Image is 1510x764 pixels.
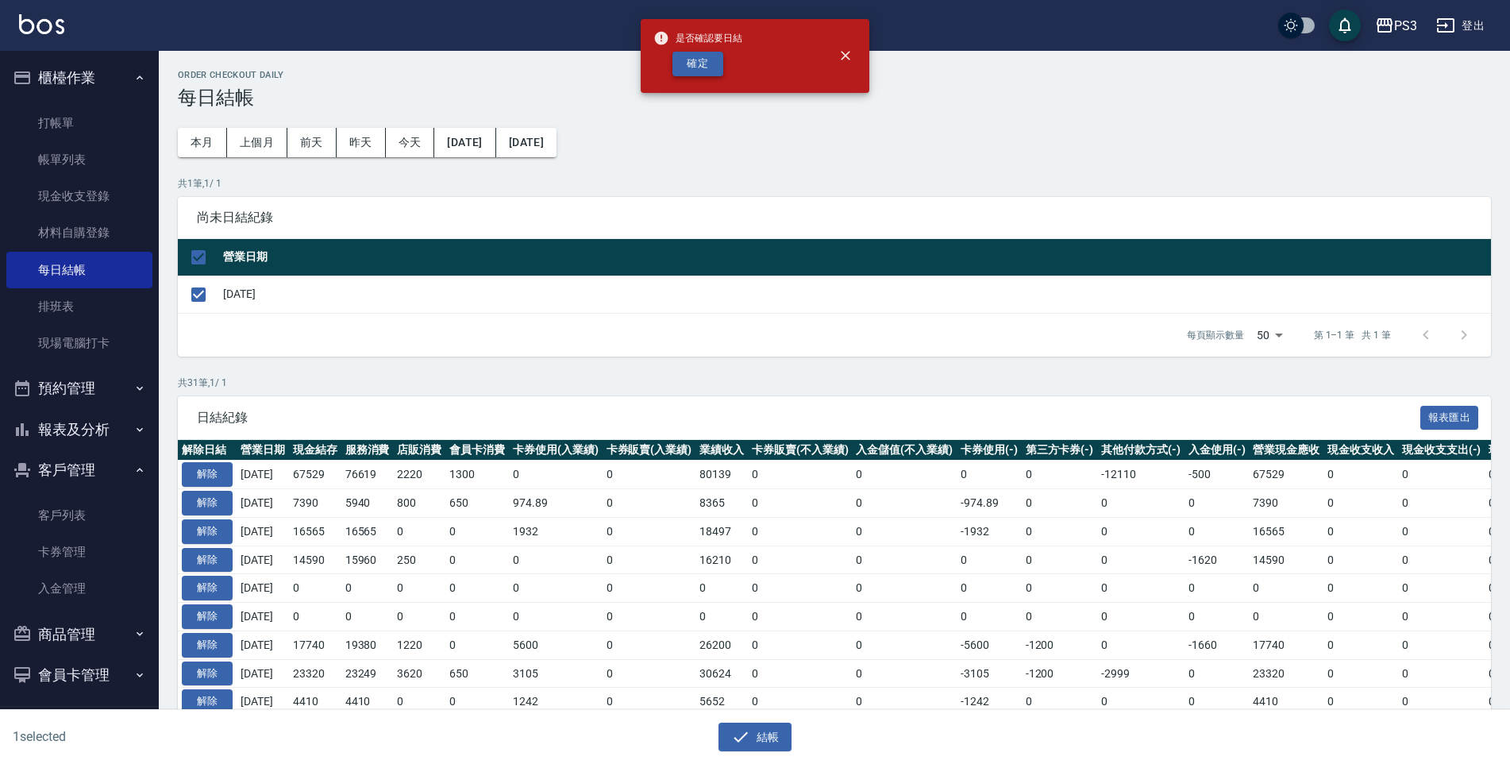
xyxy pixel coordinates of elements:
[603,631,696,659] td: 0
[1097,659,1185,688] td: -2999
[1185,440,1250,461] th: 入金使用(-)
[289,688,341,716] td: 4410
[182,548,233,573] button: 解除
[695,489,748,518] td: 8365
[1022,489,1098,518] td: 0
[182,689,233,714] button: 解除
[289,517,341,546] td: 16565
[695,603,748,631] td: 0
[393,461,445,489] td: 2220
[341,574,394,603] td: 0
[1398,461,1485,489] td: 0
[957,631,1022,659] td: -5600
[1097,631,1185,659] td: 0
[445,659,509,688] td: 650
[1398,688,1485,716] td: 0
[748,688,853,716] td: 0
[695,631,748,659] td: 26200
[1249,603,1323,631] td: 0
[1097,517,1185,546] td: 0
[1022,603,1098,631] td: 0
[6,57,152,98] button: 櫃檯作業
[695,688,748,716] td: 5652
[6,497,152,534] a: 客戶列表
[748,517,853,546] td: 0
[509,546,603,574] td: 0
[1369,10,1423,42] button: PS3
[197,210,1472,226] span: 尚未日結紀錄
[748,659,853,688] td: 0
[6,450,152,491] button: 客戶管理
[341,461,394,489] td: 76619
[237,688,289,716] td: [DATE]
[1185,489,1250,518] td: 0
[852,440,957,461] th: 入金儲值(不入業績)
[509,659,603,688] td: 3105
[1398,659,1485,688] td: 0
[852,517,957,546] td: 0
[341,546,394,574] td: 15960
[289,631,341,659] td: 17740
[6,141,152,178] a: 帳單列表
[182,491,233,515] button: 解除
[1314,328,1391,342] p: 第 1–1 筆 共 1 筆
[603,461,696,489] td: 0
[445,603,509,631] td: 0
[1022,631,1098,659] td: -1200
[1185,517,1250,546] td: 0
[1398,517,1485,546] td: 0
[197,410,1420,426] span: 日結紀錄
[1249,688,1323,716] td: 4410
[1097,603,1185,631] td: 0
[178,376,1491,390] p: 共 31 筆, 1 / 1
[289,489,341,518] td: 7390
[852,631,957,659] td: 0
[509,461,603,489] td: 0
[182,662,233,686] button: 解除
[1185,574,1250,603] td: 0
[748,489,853,518] td: 0
[1394,16,1417,36] div: PS3
[1323,546,1398,574] td: 0
[445,489,509,518] td: 650
[957,688,1022,716] td: -1242
[289,546,341,574] td: 14590
[748,461,853,489] td: 0
[182,462,233,487] button: 解除
[1249,461,1323,489] td: 67529
[1398,631,1485,659] td: 0
[237,603,289,631] td: [DATE]
[341,659,394,688] td: 23249
[393,688,445,716] td: 0
[1022,688,1098,716] td: 0
[1022,574,1098,603] td: 0
[1022,461,1098,489] td: 0
[6,288,152,325] a: 排班表
[957,440,1022,461] th: 卡券使用(-)
[603,546,696,574] td: 0
[337,128,386,157] button: 昨天
[1420,406,1479,430] button: 報表匯出
[748,440,853,461] th: 卡券販賣(不入業績)
[957,546,1022,574] td: 0
[178,87,1491,109] h3: 每日結帳
[1398,489,1485,518] td: 0
[289,574,341,603] td: 0
[1097,461,1185,489] td: -12110
[1249,489,1323,518] td: 7390
[227,128,287,157] button: 上個月
[1323,440,1398,461] th: 現金收支收入
[1249,659,1323,688] td: 23320
[509,631,603,659] td: 5600
[509,489,603,518] td: 974.89
[748,574,853,603] td: 0
[6,409,152,450] button: 報表及分析
[289,659,341,688] td: 23320
[509,688,603,716] td: 1242
[1323,574,1398,603] td: 0
[445,517,509,546] td: 0
[852,546,957,574] td: 0
[178,440,237,461] th: 解除日結
[393,440,445,461] th: 店販消費
[6,252,152,288] a: 每日結帳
